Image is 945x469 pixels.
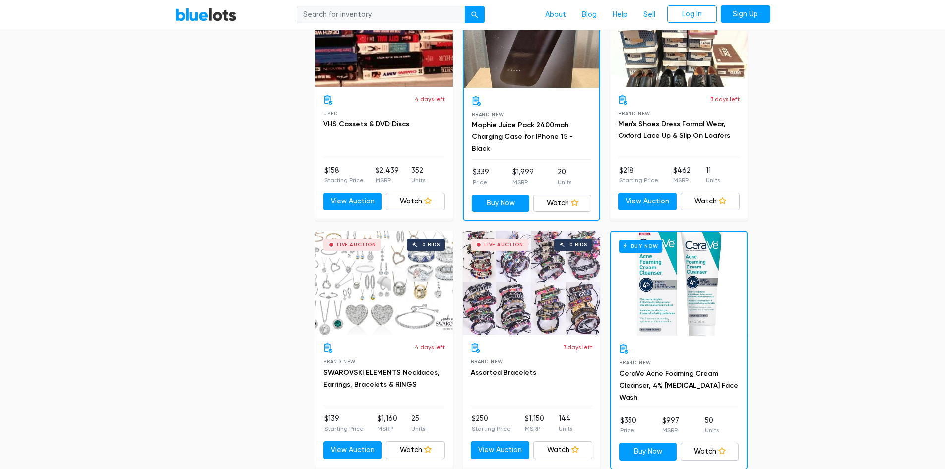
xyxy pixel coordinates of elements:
p: MSRP [378,424,397,433]
span: Brand New [472,112,504,117]
p: Price [620,426,636,435]
a: Help [605,5,635,24]
li: $462 [673,165,691,185]
li: 352 [411,165,425,185]
li: 11 [706,165,720,185]
li: $250 [472,413,511,433]
span: Brand New [619,360,651,365]
li: $997 [662,415,679,435]
li: 144 [559,413,572,433]
p: 3 days left [710,95,740,104]
a: Watch [681,193,740,210]
p: MSRP [673,176,691,185]
a: Watch [681,443,739,461]
p: Price [473,178,489,187]
a: Buy Now [619,443,677,461]
li: $1,150 [525,413,544,433]
a: Watch [386,441,445,459]
a: Assorted Bracelets [471,368,536,377]
a: View Auction [323,441,382,459]
p: Units [706,176,720,185]
li: $218 [619,165,658,185]
span: Brand New [471,359,503,364]
a: About [537,5,574,24]
p: Units [558,178,571,187]
a: Buy Now [611,232,747,336]
a: Sign Up [721,5,770,23]
li: $339 [473,167,489,187]
a: BlueLots [175,7,237,22]
p: MSRP [376,176,399,185]
a: Live Auction 0 bids [463,231,600,335]
div: Live Auction [484,242,523,247]
li: $1,160 [378,413,397,433]
span: Used [323,111,338,116]
a: Buy Now [472,195,530,212]
p: 4 days left [415,95,445,104]
div: 0 bids [569,242,587,247]
h6: Buy Now [619,240,662,252]
a: Men's Shoes Dress Formal Wear, Oxford Lace Up & Slip On Loafers [618,120,730,140]
p: Units [705,426,719,435]
a: SWAROVSKI ELEMENTS Necklaces, Earrings, Bracelets & RINGS [323,368,440,389]
p: Starting Price [619,176,658,185]
p: Starting Price [324,424,364,433]
p: MSRP [525,424,544,433]
a: View Auction [471,441,530,459]
a: CeraVe Acne Foaming Cream Cleanser, 4% [MEDICAL_DATA] Face Wash [619,369,738,402]
p: Starting Price [472,424,511,433]
span: Brand New [323,359,356,364]
div: 0 bids [422,242,440,247]
li: 50 [705,415,719,435]
li: $139 [324,413,364,433]
a: View Auction [323,193,382,210]
li: $1,999 [512,167,534,187]
a: Mophie Juice Pack 2400mah Charging Case for IPhone 15 - Black [472,121,573,153]
a: VHS Cassets & DVD Discs [323,120,409,128]
p: Starting Price [324,176,364,185]
p: 3 days left [563,343,592,352]
p: Units [559,424,572,433]
li: $350 [620,415,636,435]
span: Brand New [618,111,650,116]
p: 4 days left [415,343,445,352]
div: Live Auction [337,242,376,247]
a: Watch [533,195,591,212]
p: MSRP [512,178,534,187]
a: Blog [574,5,605,24]
p: Units [411,176,425,185]
a: View Auction [618,193,677,210]
p: Units [411,424,425,433]
li: $158 [324,165,364,185]
a: Live Auction 0 bids [315,231,453,335]
input: Search for inventory [297,6,465,24]
li: 20 [558,167,571,187]
li: $2,439 [376,165,399,185]
p: MSRP [662,426,679,435]
a: Log In [667,5,717,23]
a: Sell [635,5,663,24]
a: Watch [386,193,445,210]
a: Watch [533,441,592,459]
li: 25 [411,413,425,433]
